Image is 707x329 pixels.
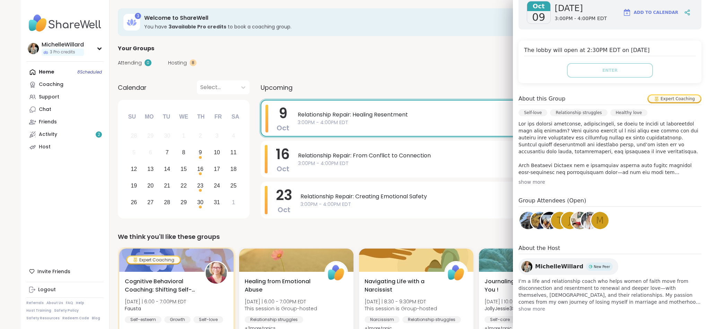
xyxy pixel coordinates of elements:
[230,181,237,190] div: 25
[623,8,631,17] img: ShareWell Logomark
[300,201,665,208] span: 3:00PM - 4:00PM EDT
[26,103,104,116] a: Chat
[176,162,191,177] div: Choose Wednesday, October 15th, 2025
[135,13,141,19] div: 3
[26,78,104,91] a: Coaching
[147,198,154,207] div: 27
[634,9,678,16] span: Add to Calendar
[485,277,557,294] span: Journaling, Meditation & You !
[127,257,180,263] div: Expert Coaching
[193,145,208,160] div: Choose Thursday, October 9th, 2025
[168,23,226,30] b: 3 available Pro credit s
[26,128,104,141] a: Activity2
[402,316,461,323] div: Relationship struggles
[527,1,550,11] span: Oct
[568,214,571,227] span: j
[39,131,57,138] div: Activity
[26,141,104,153] a: Host
[581,212,599,229] img: amyvaninetti
[141,109,157,124] div: Mo
[567,63,653,78] button: Enter
[571,212,588,229] img: lonnie30042
[26,284,104,296] a: Logout
[226,195,241,210] div: Choose Saturday, November 1st, 2025
[197,181,203,190] div: 23
[193,316,223,323] div: Self-love
[131,164,137,174] div: 12
[214,198,220,207] div: 31
[245,305,317,312] span: This session is Group-hosted
[125,298,186,305] span: [DATE] | 6:00 - 7:00PM EDT
[50,49,75,55] span: 3 Pro credits
[518,197,701,207] h4: Group Attendees (Open)
[92,316,100,321] a: Blog
[147,181,154,190] div: 20
[26,316,60,321] a: Safety Resources
[278,205,290,215] span: Oct
[594,264,610,269] span: New Peer
[518,179,701,185] div: show more
[232,198,235,207] div: 1
[126,195,141,210] div: Choose Sunday, October 26th, 2025
[245,316,303,323] div: Relationship struggles
[193,129,208,144] div: Not available Thursday, October 2nd, 2025
[46,301,63,305] a: About Us
[160,195,175,210] div: Choose Tuesday, October 28th, 2025
[445,262,467,284] img: ShareWell
[277,123,289,133] span: Oct
[199,148,202,157] div: 9
[298,160,665,167] span: 3:00PM - 4:00PM EDT
[144,23,607,30] h3: You have to book a coaching group.
[298,111,665,119] span: Relationship Repair: Healing Resentment
[181,181,187,190] div: 22
[131,131,137,140] div: 28
[125,128,242,210] div: month 2025-10
[98,132,100,138] span: 2
[118,44,154,53] span: Your Groups
[365,277,437,294] span: Navigating Life with a Narcissist
[160,178,175,193] div: Choose Tuesday, October 21st, 2025
[131,198,137,207] div: 26
[518,244,701,254] h4: About the Host
[126,162,141,177] div: Choose Sunday, October 12th, 2025
[210,109,226,124] div: Fr
[62,316,89,321] a: Redeem Code
[132,148,136,157] div: 5
[181,198,187,207] div: 29
[279,104,287,123] span: 9
[518,95,565,103] h4: About this Group
[209,129,224,144] div: Not available Friday, October 3rd, 2025
[76,301,84,305] a: Help
[131,181,137,190] div: 19
[164,181,170,190] div: 21
[589,265,592,268] img: New Peer
[193,195,208,210] div: Choose Thursday, October 30th, 2025
[226,145,241,160] div: Choose Saturday, October 11th, 2025
[555,15,607,22] span: 3:00PM - 4:00PM EDT
[532,11,545,24] span: 09
[520,212,537,229] img: Dug
[209,145,224,160] div: Choose Friday, October 10th, 2025
[26,116,104,128] a: Friends
[206,262,227,284] img: Fausta
[228,109,243,124] div: Sa
[182,131,185,140] div: 1
[190,59,197,66] div: 8
[144,14,607,22] h3: Welcome to ShareWell
[276,145,290,164] span: 16
[620,4,681,21] button: Add to Calendar
[66,301,73,305] a: FAQ
[555,3,607,14] span: [DATE]
[160,145,175,160] div: Choose Tuesday, October 7th, 2025
[365,305,437,312] span: This session is Group-hosted
[365,316,400,323] div: Narcissism
[125,316,162,323] div: Self-esteem
[26,265,104,278] div: Invite Friends
[518,211,538,230] a: Dug
[518,120,701,176] p: Lor ips dolorsi ametconse, adipiscingeli, se doeiu te incidi ut laboreetdol magn aliq enimadm? Ve...
[232,131,235,140] div: 4
[147,131,154,140] div: 29
[28,43,39,54] img: MichelleWillard
[530,211,549,230] a: CharityRoss
[214,181,220,190] div: 24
